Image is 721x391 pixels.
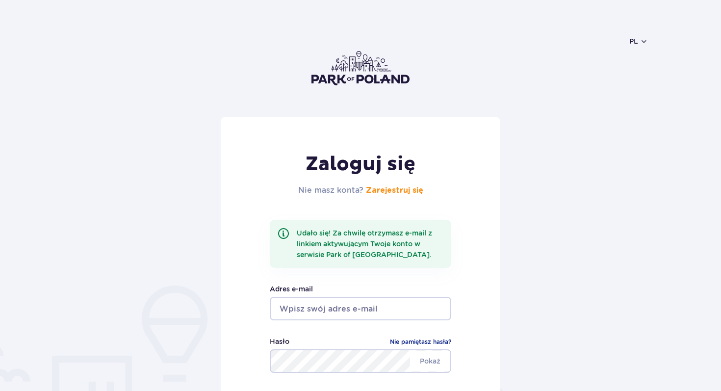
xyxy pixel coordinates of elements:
h2: Nie masz konta? [298,184,423,196]
span: Pokaż [410,351,450,371]
input: Wpisz swój adres e-mail [270,297,451,320]
label: Adres e-mail [270,284,451,294]
h1: Zaloguj się [298,152,423,177]
label: Hasło [270,336,289,347]
a: Zarejestruj się [366,186,423,194]
a: Nie pamiętasz hasła? [390,337,451,347]
img: Park of Poland logo [311,51,410,85]
div: Udało się! Za chwilę otrzymasz e-mail z linkiem aktywującym Twoje konto w serwisie Park of [GEOGR... [270,220,451,268]
button: pl [629,36,648,46]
